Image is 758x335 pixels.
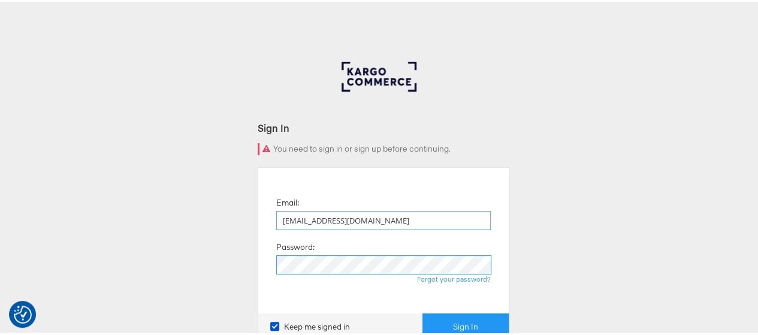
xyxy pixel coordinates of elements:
label: Password: [276,240,315,251]
input: Email [276,209,491,228]
a: Forgot your password? [417,273,491,282]
img: Revisit consent button [14,304,32,322]
button: Consent Preferences [14,304,32,322]
label: Keep me signed in [270,319,350,331]
div: Sign In [258,119,509,133]
label: Email: [276,195,299,207]
div: You need to sign in or sign up before continuing. [258,141,509,153]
